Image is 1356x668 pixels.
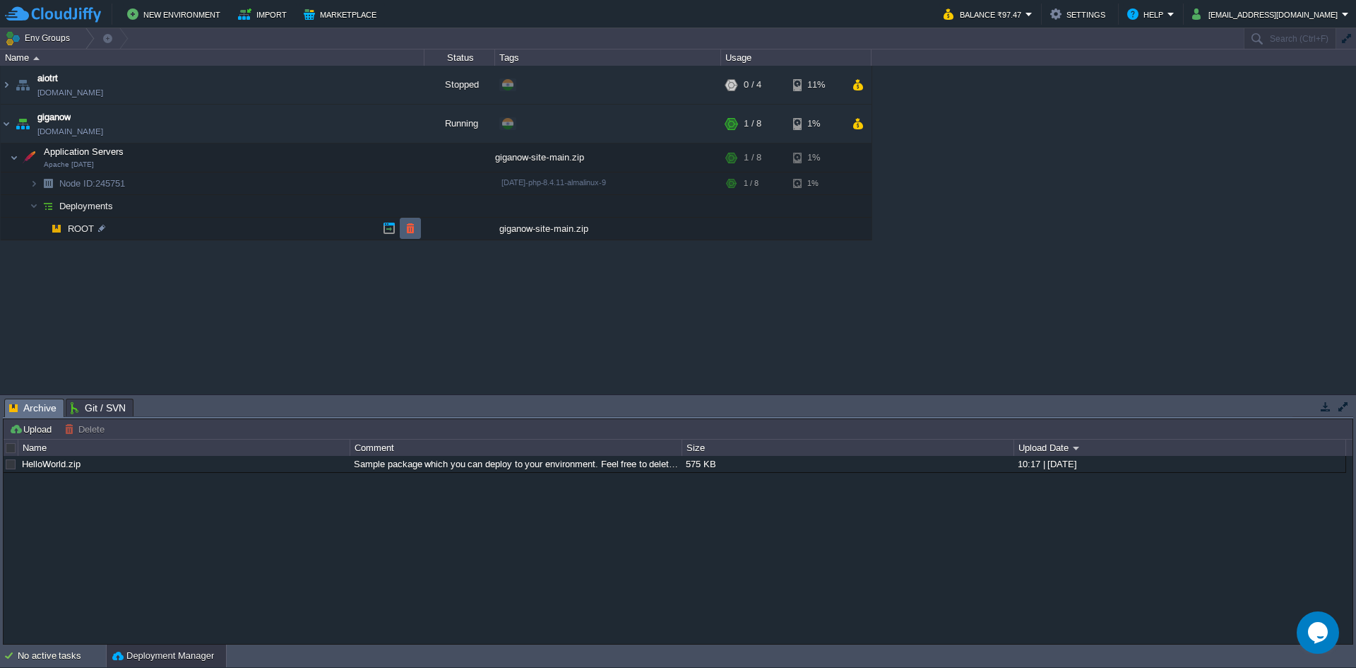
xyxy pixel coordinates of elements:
img: AMDAwAAAACH5BAEAAAAALAAAAAABAAEAAAICRAEAOw== [38,172,58,194]
img: AMDAwAAAACH5BAEAAAAALAAAAAABAAEAAAICRAEAOw== [19,143,39,172]
img: AMDAwAAAACH5BAEAAAAALAAAAAABAAEAAAICRAEAOw== [47,218,66,240]
span: Apache [DATE] [44,160,94,169]
div: Status [425,49,494,66]
a: Deployments [58,200,115,212]
div: 10:17 | [DATE] [1014,456,1345,472]
div: Running [424,105,495,143]
a: giganow [37,110,71,124]
button: Help [1127,6,1167,23]
img: AMDAwAAAACH5BAEAAAAALAAAAAABAAEAAAICRAEAOw== [1,105,12,143]
img: AMDAwAAAACH5BAEAAAAALAAAAAABAAEAAAICRAEAOw== [38,195,58,217]
img: AMDAwAAAACH5BAEAAAAALAAAAAABAAEAAAICRAEAOw== [10,143,18,172]
span: Node ID: [59,178,95,189]
div: Upload Date [1015,440,1345,456]
button: [EMAIL_ADDRESS][DOMAIN_NAME] [1192,6,1342,23]
div: Tags [496,49,720,66]
div: giganow-site-main.zip [495,143,721,172]
div: Stopped [424,66,495,104]
div: Sample package which you can deploy to your environment. Feel free to delete and upload a package... [350,456,681,472]
button: Settings [1050,6,1110,23]
button: New Environment [127,6,225,23]
span: Archive [9,399,56,417]
img: AMDAwAAAACH5BAEAAAAALAAAAAABAAEAAAICRAEAOw== [33,57,40,60]
a: ROOT [66,223,96,235]
div: Size [683,440,1013,456]
a: aiotrt [37,71,58,86]
a: [DOMAIN_NAME] [37,86,103,100]
div: Name [1,49,424,66]
a: [DOMAIN_NAME] [37,124,103,139]
div: Comment [351,440,682,456]
img: AMDAwAAAACH5BAEAAAAALAAAAAABAAEAAAICRAEAOw== [30,195,38,217]
div: giganow-site-main.zip [495,218,721,240]
button: Deployment Manager [112,649,214,663]
div: 1 / 8 [744,172,759,194]
button: Env Groups [5,28,75,48]
iframe: chat widget [1297,611,1342,654]
div: Name [19,440,350,456]
img: AMDAwAAAACH5BAEAAAAALAAAAAABAAEAAAICRAEAOw== [1,66,12,104]
div: 575 KB [682,456,1013,472]
div: 11% [793,66,839,104]
span: Git / SVN [71,399,126,416]
div: No active tasks [18,645,106,667]
a: HelloWorld.zip [22,459,81,469]
div: 1 / 8 [744,105,761,143]
button: Marketplace [304,6,381,23]
img: AMDAwAAAACH5BAEAAAAALAAAAAABAAEAAAICRAEAOw== [38,218,47,240]
img: AMDAwAAAACH5BAEAAAAALAAAAAABAAEAAAICRAEAOw== [30,172,38,194]
button: Balance ₹97.47 [944,6,1025,23]
img: AMDAwAAAACH5BAEAAAAALAAAAAABAAEAAAICRAEAOw== [13,105,32,143]
img: CloudJiffy [5,6,101,23]
div: 0 / 4 [744,66,761,104]
button: Upload [9,423,56,435]
div: 1% [793,105,839,143]
span: Application Servers [42,146,126,158]
a: Application ServersApache [DATE] [42,146,126,157]
span: [DATE]-php-8.4.11-almalinux-9 [501,178,606,187]
div: 1% [793,143,839,172]
a: Node ID:245751 [58,177,127,189]
div: 1% [793,172,839,194]
button: Delete [64,423,109,435]
div: 1 / 8 [744,143,761,172]
img: AMDAwAAAACH5BAEAAAAALAAAAAABAAEAAAICRAEAOw== [13,66,32,104]
span: 245751 [58,177,127,189]
button: Import [238,6,291,23]
div: Usage [722,49,871,66]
